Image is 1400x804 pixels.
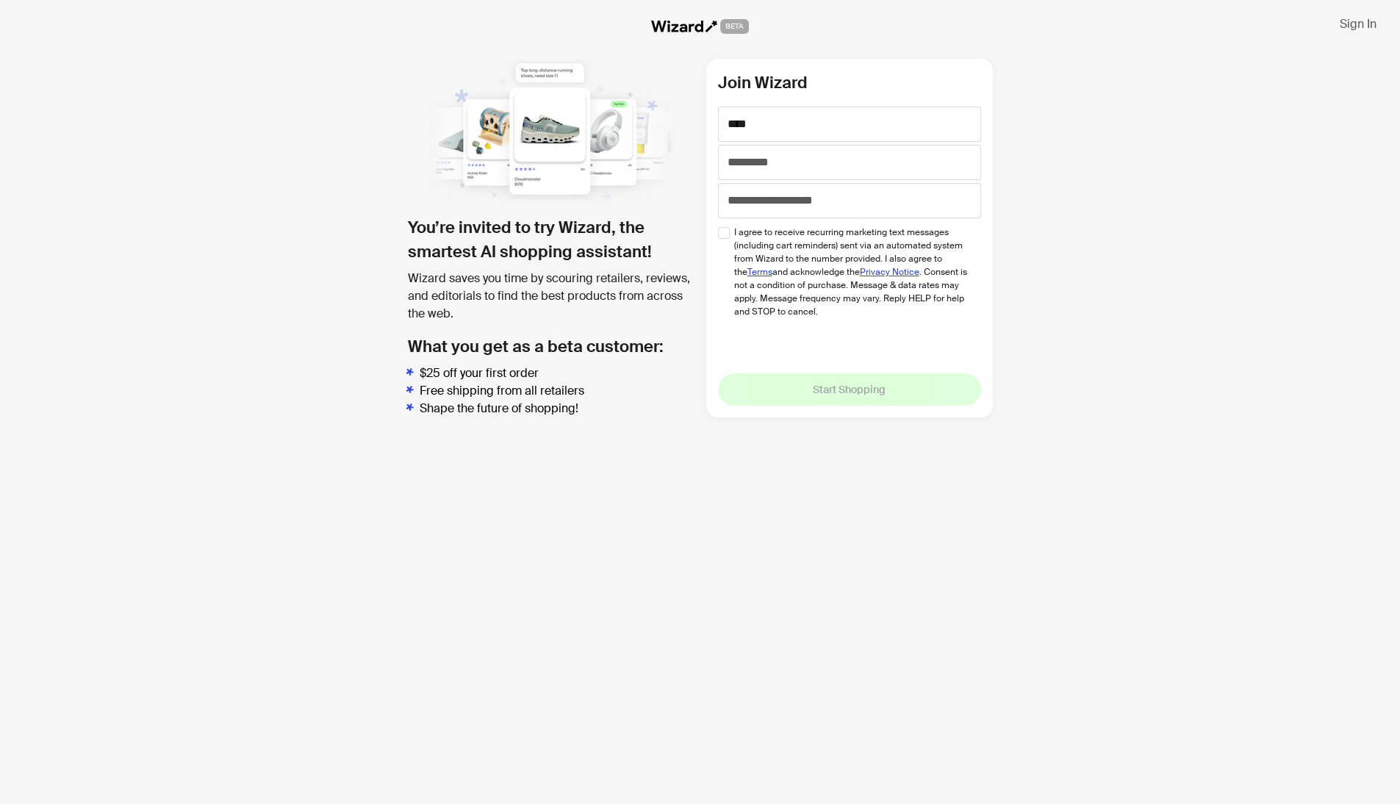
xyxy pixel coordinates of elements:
div: Wizard saves you time by scouring retailers, reviews, and editorials to find the best products fr... [408,270,694,323]
span: Sign In [1340,16,1376,32]
h1: You’re invited to try Wizard, the smartest AI shopping assistant! [408,215,694,264]
li: Shape the future of shopping! [420,400,694,417]
a: Privacy Notice [860,266,919,278]
li: $25 off your first order [420,365,694,382]
h2: What you get as a beta customer: [408,334,694,359]
h2: Join Wizard [718,71,981,95]
span: I agree to receive recurring marketing text messages (including cart reminders) sent via an autom... [734,226,970,318]
button: Sign In [1328,12,1388,35]
button: Start Shopping [718,373,981,406]
a: Terms [747,266,772,278]
span: BETA [720,19,749,34]
li: Free shipping from all retailers [420,382,694,400]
